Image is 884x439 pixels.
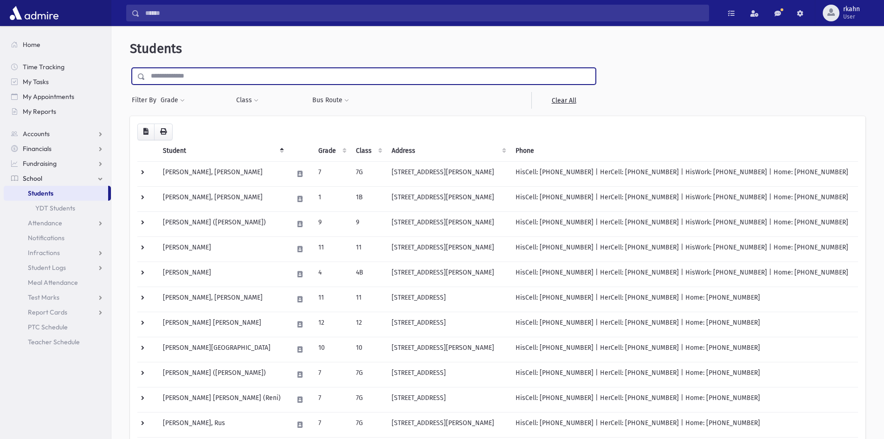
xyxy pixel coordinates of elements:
a: Teacher Schedule [4,334,111,349]
a: PTC Schedule [4,320,111,334]
span: Financials [23,144,52,153]
span: Attendance [28,219,62,227]
th: Grade: activate to sort column ascending [313,140,350,162]
img: AdmirePro [7,4,61,22]
td: HisCell: [PHONE_NUMBER] | HerCell: [PHONE_NUMBER] | HisWork: [PHONE_NUMBER] | Home: [PHONE_NUMBER] [510,262,858,287]
td: 7G [350,362,386,387]
a: Time Tracking [4,59,111,74]
td: [PERSON_NAME] [PERSON_NAME] (Reni) [157,387,288,412]
td: [PERSON_NAME], [PERSON_NAME] [157,161,288,186]
span: User [843,13,860,20]
span: Students [28,189,53,197]
td: [STREET_ADDRESS] [386,287,510,312]
td: [STREET_ADDRESS][PERSON_NAME] [386,412,510,437]
span: Home [23,40,40,49]
td: 10 [313,337,350,362]
span: Filter By [132,95,160,105]
td: 7 [313,362,350,387]
span: Time Tracking [23,63,65,71]
button: Grade [160,92,185,109]
th: Class: activate to sort column ascending [350,140,386,162]
td: [STREET_ADDRESS] [386,387,510,412]
td: [PERSON_NAME] [157,262,288,287]
a: Meal Attendance [4,275,111,290]
a: My Tasks [4,74,111,89]
button: Print [154,124,173,140]
td: [STREET_ADDRESS] [386,312,510,337]
td: [STREET_ADDRESS][PERSON_NAME] [386,211,510,236]
th: Address: activate to sort column ascending [386,140,510,162]
button: CSV [137,124,155,140]
td: [PERSON_NAME] [157,236,288,262]
td: HisCell: [PHONE_NUMBER] | HerCell: [PHONE_NUMBER] | HisWork: [PHONE_NUMBER] | Home: [PHONE_NUMBER] [510,236,858,262]
a: Home [4,37,111,52]
td: [PERSON_NAME] ([PERSON_NAME]) [157,211,288,236]
td: 1 [313,186,350,211]
td: 7G [350,161,386,186]
input: Search [140,5,709,21]
td: 12 [313,312,350,337]
a: School [4,171,111,186]
td: 7G [350,387,386,412]
span: Teacher Schedule [28,338,80,346]
span: Fundraising [23,159,57,168]
span: Students [130,41,182,56]
td: [STREET_ADDRESS][PERSON_NAME] [386,186,510,211]
td: 11 [350,287,386,312]
td: HisCell: [PHONE_NUMBER] | HerCell: [PHONE_NUMBER] | Home: [PHONE_NUMBER] [510,287,858,312]
th: Student: activate to sort column descending [157,140,288,162]
button: Bus Route [312,92,349,109]
span: My Reports [23,107,56,116]
a: Notifications [4,230,111,245]
span: Student Logs [28,263,66,272]
span: My Appointments [23,92,74,101]
td: [STREET_ADDRESS][PERSON_NAME] [386,262,510,287]
td: HisCell: [PHONE_NUMBER] | HerCell: [PHONE_NUMBER] | Home: [PHONE_NUMBER] [510,337,858,362]
a: My Appointments [4,89,111,104]
td: 9 [313,211,350,236]
span: My Tasks [23,78,49,86]
td: 1B [350,186,386,211]
td: 7 [313,412,350,437]
a: Report Cards [4,305,111,320]
a: Test Marks [4,290,111,305]
td: [PERSON_NAME] [PERSON_NAME] [157,312,288,337]
span: rkahn [843,6,860,13]
button: Class [236,92,259,109]
td: HisCell: [PHONE_NUMBER] | HerCell: [PHONE_NUMBER] | HisWork: [PHONE_NUMBER] | Home: [PHONE_NUMBER] [510,211,858,236]
span: Accounts [23,130,50,138]
td: 9 [350,211,386,236]
td: HisCell: [PHONE_NUMBER] | HerCell: [PHONE_NUMBER] | Home: [PHONE_NUMBER] [510,362,858,387]
span: Report Cards [28,308,67,316]
td: 4B [350,262,386,287]
span: Test Marks [28,293,59,301]
a: Students [4,186,108,201]
td: [PERSON_NAME] ([PERSON_NAME]) [157,362,288,387]
td: [STREET_ADDRESS] [386,362,510,387]
td: 10 [350,337,386,362]
td: 11 [313,236,350,262]
td: 11 [350,236,386,262]
td: 11 [313,287,350,312]
span: Infractions [28,249,60,257]
span: PTC Schedule [28,323,68,331]
a: Infractions [4,245,111,260]
a: Fundraising [4,156,111,171]
td: HisCell: [PHONE_NUMBER] | HerCell: [PHONE_NUMBER] | Home: [PHONE_NUMBER] [510,412,858,437]
td: 12 [350,312,386,337]
td: HisCell: [PHONE_NUMBER] | HerCell: [PHONE_NUMBER] | HisWork: [PHONE_NUMBER] | Home: [PHONE_NUMBER] [510,186,858,211]
td: HisCell: [PHONE_NUMBER] | HerCell: [PHONE_NUMBER] | HisWork: [PHONE_NUMBER] | Home: [PHONE_NUMBER] [510,161,858,186]
td: HisCell: [PHONE_NUMBER] | HerCell: [PHONE_NUMBER] | Home: [PHONE_NUMBER] [510,387,858,412]
a: Accounts [4,126,111,141]
a: YDT Students [4,201,111,216]
a: Financials [4,141,111,156]
td: 7 [313,161,350,186]
td: [STREET_ADDRESS][PERSON_NAME] [386,337,510,362]
td: [PERSON_NAME], [PERSON_NAME] [157,287,288,312]
td: [STREET_ADDRESS][PERSON_NAME] [386,161,510,186]
td: HisCell: [PHONE_NUMBER] | HerCell: [PHONE_NUMBER] | Home: [PHONE_NUMBER] [510,312,858,337]
a: My Reports [4,104,111,119]
span: School [23,174,42,183]
td: [PERSON_NAME], [PERSON_NAME] [157,186,288,211]
td: 7 [313,387,350,412]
